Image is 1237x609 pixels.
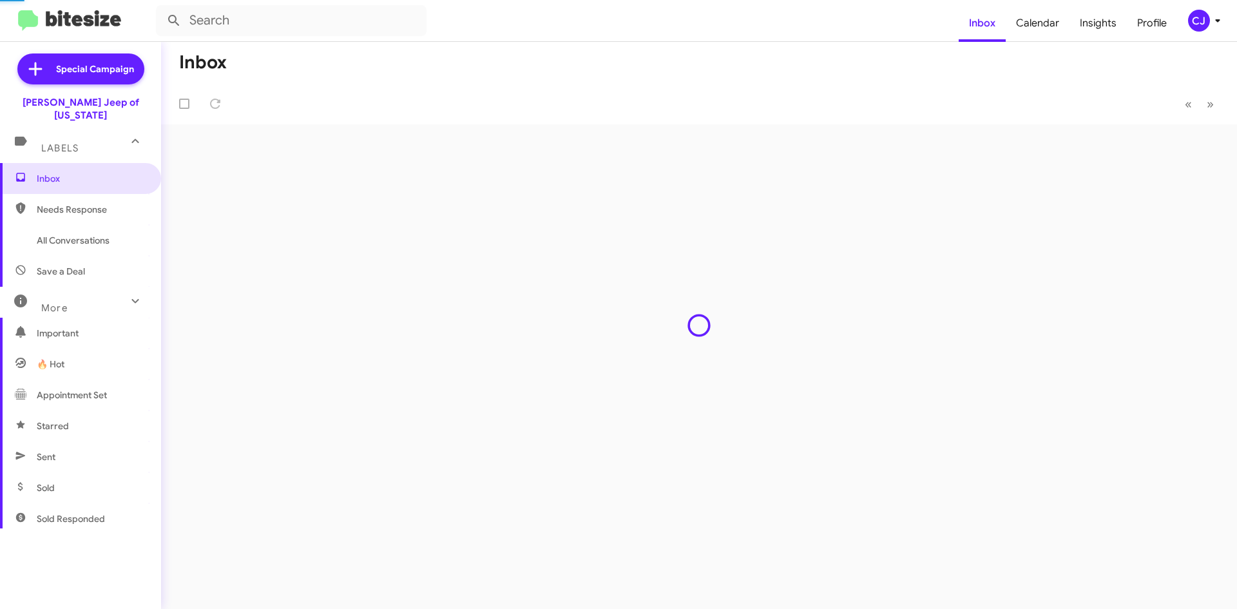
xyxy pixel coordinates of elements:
span: Sent [37,450,55,463]
a: Inbox [959,5,1006,42]
span: Important [37,327,146,340]
span: Sold Responded [37,512,105,525]
span: More [41,302,68,314]
span: Appointment Set [37,389,107,401]
span: » [1207,96,1214,112]
a: Profile [1127,5,1177,42]
button: CJ [1177,10,1223,32]
button: Previous [1177,91,1200,117]
input: Search [156,5,427,36]
a: Calendar [1006,5,1069,42]
span: 🔥 Hot [37,358,64,371]
span: Needs Response [37,203,146,216]
div: CJ [1188,10,1210,32]
button: Next [1199,91,1222,117]
span: Save a Deal [37,265,85,278]
span: All Conversations [37,234,110,247]
a: Insights [1069,5,1127,42]
span: Labels [41,142,79,154]
h1: Inbox [179,52,227,73]
span: Special Campaign [56,63,134,75]
a: Special Campaign [17,53,144,84]
nav: Page navigation example [1178,91,1222,117]
span: « [1185,96,1192,112]
span: Sold [37,481,55,494]
span: Starred [37,420,69,432]
span: Inbox [37,172,146,185]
